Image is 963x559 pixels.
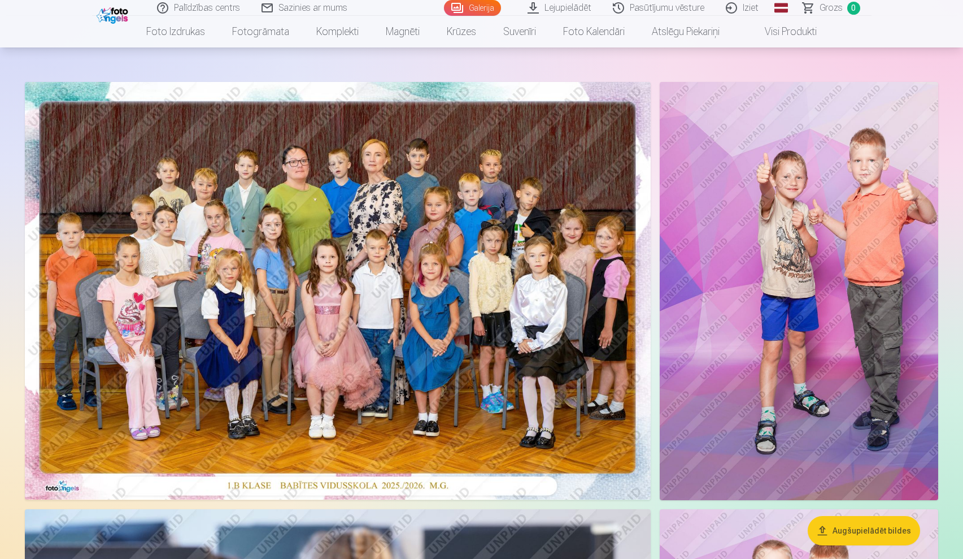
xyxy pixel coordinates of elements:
a: Foto izdrukas [133,16,219,47]
img: /fa1 [97,5,131,24]
a: Komplekti [303,16,372,47]
span: 0 [847,2,860,15]
a: Krūzes [433,16,490,47]
a: Fotogrāmata [219,16,303,47]
button: Augšupielādēt bildes [808,516,920,545]
a: Atslēgu piekariņi [638,16,733,47]
a: Foto kalendāri [550,16,638,47]
a: Visi produkti [733,16,830,47]
a: Magnēti [372,16,433,47]
a: Suvenīri [490,16,550,47]
span: Grozs [820,1,843,15]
